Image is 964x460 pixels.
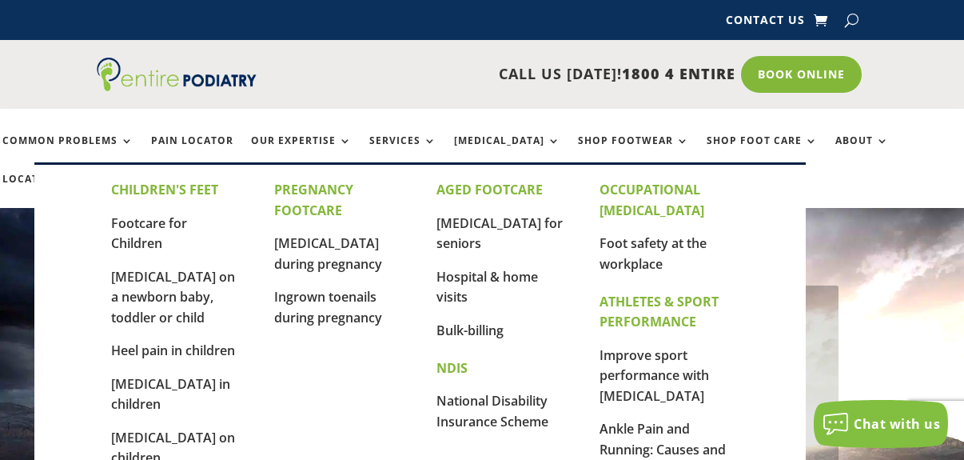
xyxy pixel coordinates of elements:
a: [MEDICAL_DATA] for seniors [436,214,563,253]
a: Common Problems [2,135,133,170]
img: logo (1) [97,58,257,91]
a: Shop Footwear [578,135,689,170]
a: Services [369,135,436,170]
button: Chat with us [814,400,948,448]
a: Bulk-billing [436,322,504,339]
strong: ATHLETES & SPORT PERFORMANCE [600,293,719,331]
span: Chat with us [854,415,940,433]
a: Hospital & home visits [436,268,538,306]
a: Foot safety at the workplace [600,234,707,273]
a: [MEDICAL_DATA] on a newborn baby, toddler or child [111,268,235,326]
p: CALL US [DATE]! [268,64,735,85]
a: National Disability Insurance Scheme [436,392,548,430]
a: Contact Us [726,14,805,32]
strong: PREGNANCY FOOTCARE [274,181,353,219]
strong: CHILDREN'S FEET [111,181,218,198]
strong: AGED FOOTCARE [436,181,543,198]
a: About [835,135,889,170]
a: Locations [2,174,82,208]
a: Improve sport performance with [MEDICAL_DATA] [600,346,709,405]
strong: NDIS [436,359,468,377]
a: Our Expertise [251,135,352,170]
strong: OCCUPATIONAL [MEDICAL_DATA] [600,181,704,219]
a: [MEDICAL_DATA] during pregnancy [274,234,382,273]
span: 1800 4 ENTIRE [622,64,735,83]
a: [MEDICAL_DATA] [454,135,560,170]
a: Pain Locator [151,135,233,170]
a: Ingrown toenails during pregnancy [274,288,382,326]
a: Heel pain in children [111,342,235,359]
a: Book Online [741,56,862,93]
a: Shop Foot Care [707,135,818,170]
a: Entire Podiatry [97,78,257,94]
a: Footcare for Children [111,214,187,253]
a: [MEDICAL_DATA] in children [111,375,230,414]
